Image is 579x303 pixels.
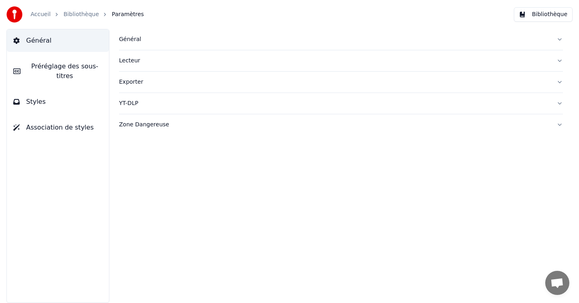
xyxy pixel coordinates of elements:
a: Accueil [31,10,51,19]
a: Bibliothèque [64,10,99,19]
div: Exporter [119,78,550,86]
div: Zone Dangereuse [119,121,550,129]
img: youka [6,6,23,23]
span: Styles [26,97,46,107]
button: Zone Dangereuse [119,114,563,135]
button: Bibliothèque [514,7,573,22]
span: Association de styles [26,123,94,132]
button: Préréglage des sous-titres [7,55,109,87]
span: Général [26,36,51,45]
div: Ouvrir le chat [545,271,569,295]
button: Général [119,29,563,50]
div: Lecteur [119,57,550,65]
button: Styles [7,91,109,113]
span: Paramètres [112,10,144,19]
nav: breadcrumb [31,10,144,19]
div: Général [119,35,550,43]
span: Préréglage des sous-titres [27,62,103,81]
div: YT-DLP [119,99,550,107]
button: YT-DLP [119,93,563,114]
button: Association de styles [7,116,109,139]
button: Exporter [119,72,563,93]
button: Général [7,29,109,52]
button: Lecteur [119,50,563,71]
